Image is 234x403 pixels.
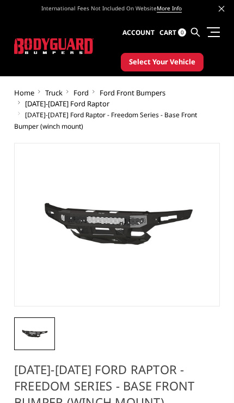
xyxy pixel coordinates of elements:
span: Select Your Vehicle [129,57,195,68]
a: [DATE]-[DATE] Ford Raptor [25,99,109,109]
a: Ford [73,88,89,98]
a: Cart 0 [159,19,186,47]
img: BODYGUARD BUMPERS [14,38,94,54]
a: Ford Front Bumpers [100,88,165,98]
span: [DATE]-[DATE] Ford Raptor - Freedom Series - Base Front Bumper (winch mount) [14,110,197,131]
a: More Info [157,4,182,13]
span: Cart [159,28,176,37]
a: Home [14,88,34,98]
span: 0 [178,28,186,37]
a: Truck [45,88,63,98]
a: 2021-2025 Ford Raptor - Freedom Series - Base Front Bumper (winch mount) [14,143,220,306]
a: Account [122,19,155,47]
img: 2021-2025 Ford Raptor - Freedom Series - Base Front Bumper (winch mount) [17,326,52,341]
button: Select Your Vehicle [121,53,204,71]
span: Account [122,28,155,37]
